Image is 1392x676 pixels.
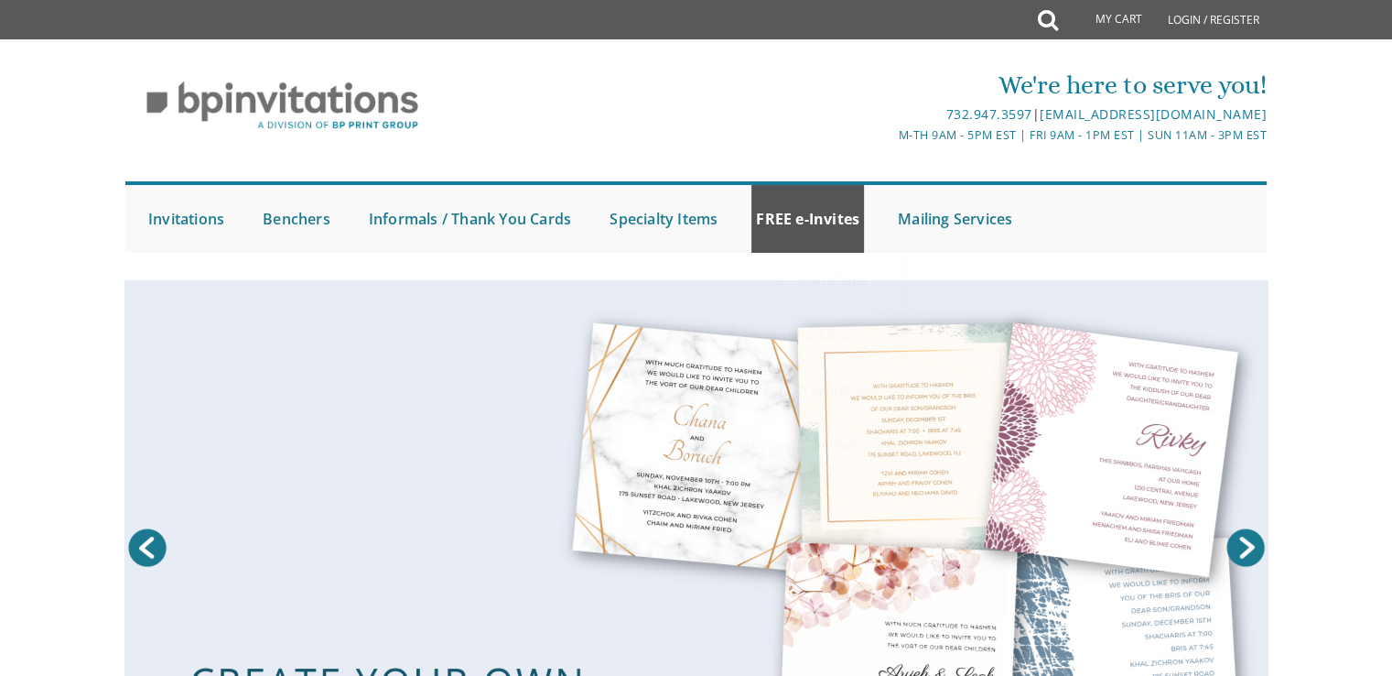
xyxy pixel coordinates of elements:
a: Upsherin Invitations [735,418,900,473]
a: Kiddush Invitations [735,363,900,418]
a: 732.947.3597 [945,105,1031,123]
a: Bris Invitations [735,308,900,363]
div: We're here to serve you! [507,67,1267,104]
a: Specialty Items [605,185,722,253]
a: [EMAIL_ADDRESS][DOMAIN_NAME] [1040,105,1267,123]
div: M-Th 9am - 5pm EST | Fri 9am - 1pm EST | Sun 11am - 3pm EST [507,125,1267,145]
img: BP Invitation Loft [125,68,439,144]
a: Invitations [144,185,229,253]
div: | [507,104,1267,125]
a: Informals / Thank You Cards [364,185,576,253]
a: Prev [124,525,170,571]
a: Benchers [258,185,335,253]
a: Mailing Services [893,185,1017,253]
a: Next [1223,525,1268,571]
a: FREE e-Invites [751,185,864,253]
a: Vort Invitations [735,253,900,308]
a: My Cart [1056,2,1155,38]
